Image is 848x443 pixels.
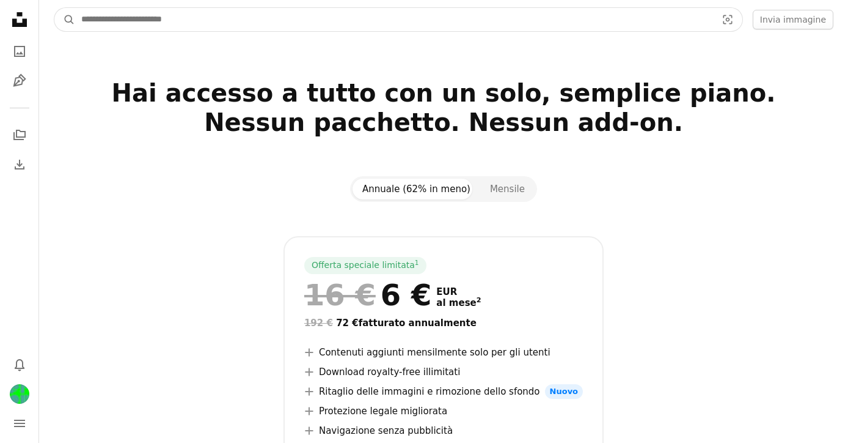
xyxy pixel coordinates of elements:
[436,297,481,308] span: al mese
[545,384,583,399] span: Nuovo
[304,279,376,311] span: 16 €
[304,257,426,274] div: Offerta speciale limitata
[7,39,32,64] a: Foto
[304,318,333,329] span: 192 €
[7,123,32,147] a: Collezioni
[7,352,32,377] button: Notifiche
[54,8,75,31] button: Cerca su Unsplash
[304,316,583,330] div: 72 € fatturato annualmente
[304,279,431,311] div: 6 €
[713,8,742,31] button: Ricerca visiva
[477,296,481,304] sup: 2
[7,152,32,177] a: Cronologia download
[474,297,484,308] a: 2
[7,7,32,34] a: Home — Unsplash
[7,382,32,406] button: Profilo
[304,345,583,360] li: Contenuti aggiunti mensilmente solo per gli utenti
[436,286,481,297] span: EUR
[412,259,422,272] a: 1
[415,259,419,266] sup: 1
[480,179,535,199] button: Mensile
[304,423,583,438] li: Navigazione senza pubblicità
[7,411,32,436] button: Menu
[304,365,583,379] li: Download royalty-free illimitati
[10,384,29,404] img: Avatar dell’utente FROM Collective
[304,404,583,419] li: Protezione legale migliorata
[304,384,583,399] li: Ritaglio delle immagini e rimozione dello sfondo
[54,7,743,32] form: Trova visual in tutto il sito
[7,69,32,93] a: Illustrazioni
[753,10,833,29] button: Invia immagine
[54,78,833,166] h2: Hai accesso a tutto con un solo, semplice piano. Nessun pacchetto. Nessun add-on.
[353,179,480,199] button: Annuale (62% in meno)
